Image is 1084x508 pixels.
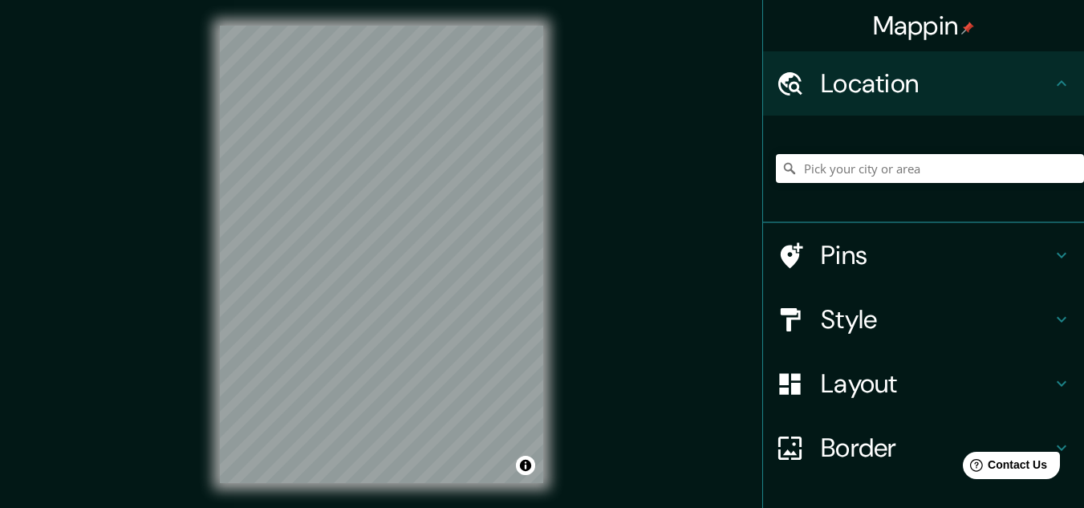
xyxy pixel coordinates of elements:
[821,432,1052,464] h4: Border
[516,456,535,475] button: Toggle attribution
[821,303,1052,335] h4: Style
[821,368,1052,400] h4: Layout
[763,416,1084,480] div: Border
[873,10,975,42] h4: Mappin
[220,26,543,483] canvas: Map
[763,223,1084,287] div: Pins
[763,352,1084,416] div: Layout
[763,287,1084,352] div: Style
[941,445,1066,490] iframe: Help widget launcher
[763,51,1084,116] div: Location
[821,239,1052,271] h4: Pins
[961,22,974,35] img: pin-icon.png
[776,154,1084,183] input: Pick your city or area
[821,67,1052,100] h4: Location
